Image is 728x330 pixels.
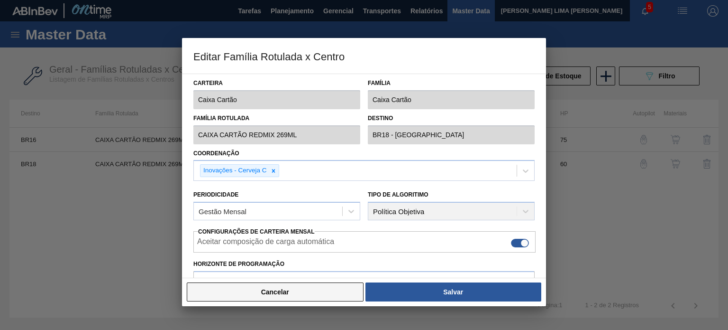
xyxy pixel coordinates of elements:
label: Aceitar composição de carga automática [197,237,334,249]
label: Periodicidade [193,191,238,198]
label: Coordenação [193,150,239,157]
button: Salvar [365,283,541,302]
span: Configurações de Carteira Mensal [198,228,315,235]
button: Cancelar [187,283,364,302]
div: Inovações - Cerveja C [200,165,268,177]
label: Família Rotulada [193,112,360,125]
label: Destino [368,112,535,125]
label: Família [368,76,535,90]
label: Carteira [193,76,360,90]
label: Horizonte de Programação [193,257,535,271]
h3: Editar Família Rotulada x Centro [182,38,546,74]
div: Gestão Mensal [199,207,246,216]
label: Tipo de Algoritimo [368,191,428,198]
